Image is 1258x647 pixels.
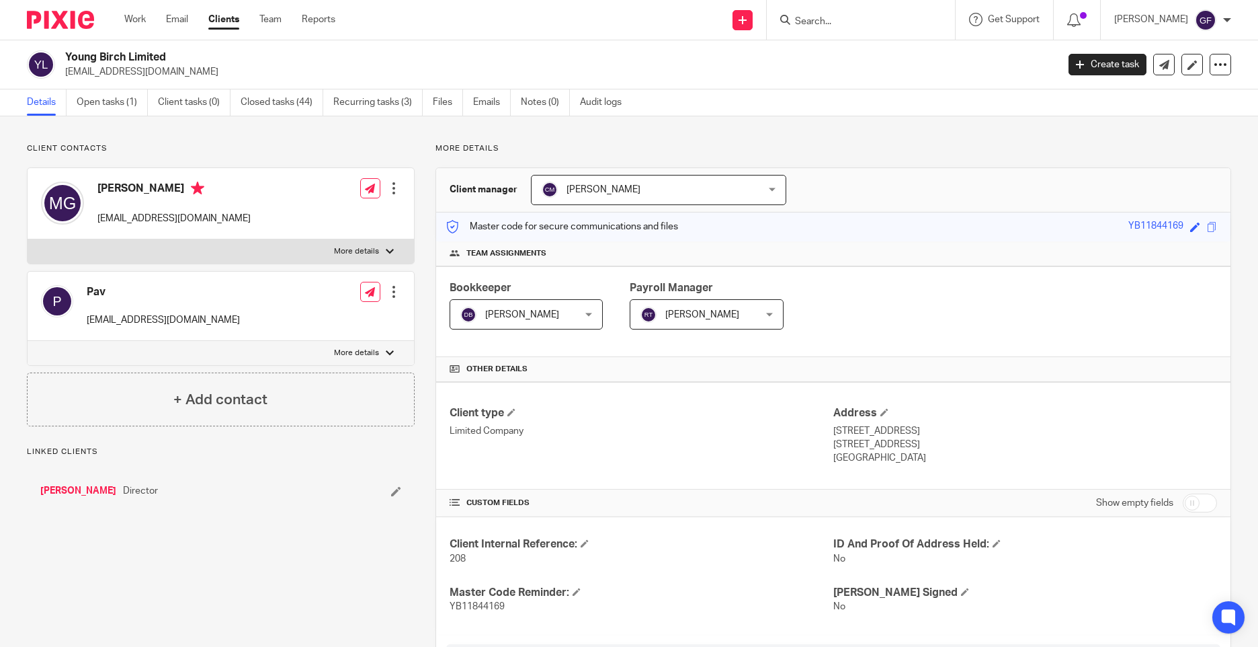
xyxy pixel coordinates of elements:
[166,13,188,26] a: Email
[334,246,379,257] p: More details
[450,586,833,600] h4: Master Code Reminder:
[435,143,1231,154] p: More details
[833,586,1217,600] h4: [PERSON_NAME] Signed
[833,406,1217,420] h4: Address
[259,13,282,26] a: Team
[485,310,559,319] span: [PERSON_NAME]
[124,13,146,26] a: Work
[1114,13,1188,26] p: [PERSON_NAME]
[173,389,267,410] h4: + Add contact
[580,89,632,116] a: Audit logs
[450,498,833,508] h4: CUSTOM FIELDS
[208,13,239,26] a: Clients
[446,220,678,233] p: Master code for secure communications and files
[1096,496,1173,510] label: Show empty fields
[450,282,511,293] span: Bookkeeper
[333,89,423,116] a: Recurring tasks (3)
[97,212,251,225] p: [EMAIL_ADDRESS][DOMAIN_NAME]
[27,11,94,29] img: Pixie
[630,282,713,293] span: Payroll Manager
[334,348,379,358] p: More details
[433,89,463,116] a: Files
[988,15,1040,24] span: Get Support
[77,89,148,116] a: Open tasks (1)
[833,424,1217,438] p: [STREET_ADDRESS]
[27,50,55,79] img: svg%3E
[40,484,116,498] a: [PERSON_NAME]
[665,310,739,319] span: [PERSON_NAME]
[466,248,546,259] span: Team assignments
[302,13,335,26] a: Reports
[450,406,833,420] h4: Client type
[542,182,558,198] img: svg%3E
[833,602,845,611] span: No
[450,537,833,551] h4: Client Internal Reference:
[65,50,851,65] h2: Young Birch Limited
[640,307,657,323] img: svg%3E
[123,484,158,498] span: Director
[87,313,240,327] p: [EMAIL_ADDRESS][DOMAIN_NAME]
[27,89,67,116] a: Details
[158,89,230,116] a: Client tasks (0)
[450,602,505,611] span: YB11844169
[833,438,1217,451] p: [STREET_ADDRESS]
[87,285,240,299] h4: Pav
[567,185,640,194] span: [PERSON_NAME]
[65,65,1048,79] p: [EMAIL_ADDRESS][DOMAIN_NAME]
[460,307,476,323] img: svg%3E
[833,537,1217,551] h4: ID And Proof Of Address Held:
[450,554,466,564] span: 208
[473,89,511,116] a: Emails
[191,182,204,195] i: Primary
[27,447,415,457] p: Linked clients
[97,182,251,198] h4: [PERSON_NAME]
[521,89,570,116] a: Notes (0)
[833,554,845,564] span: No
[450,183,517,196] h3: Client manager
[41,182,84,225] img: svg%3E
[1128,219,1183,235] div: YB11844169
[450,424,833,438] p: Limited Company
[466,364,528,375] span: Other details
[833,451,1217,465] p: [GEOGRAPHIC_DATA]
[241,89,323,116] a: Closed tasks (44)
[41,285,73,317] img: svg%3E
[27,143,415,154] p: Client contacts
[1068,54,1146,75] a: Create task
[1195,9,1216,31] img: svg%3E
[794,16,915,28] input: Search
